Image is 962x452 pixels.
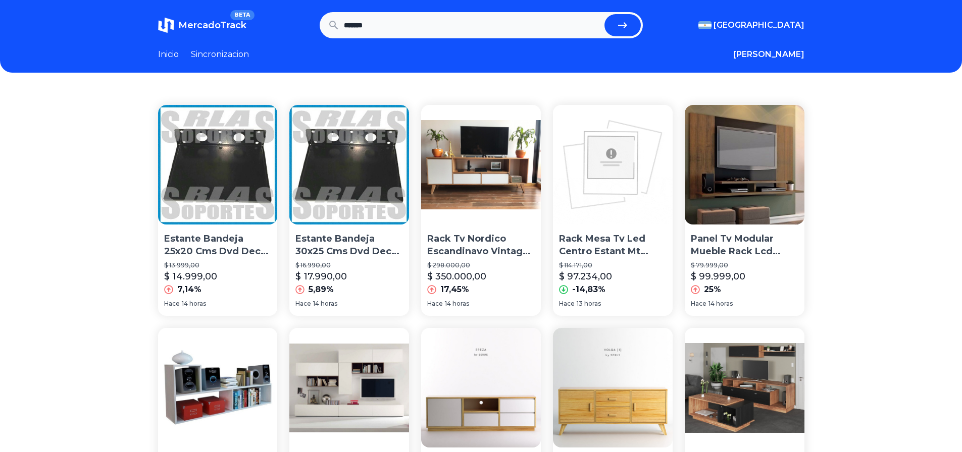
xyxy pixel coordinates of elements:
[289,105,409,316] a: Estante Bandeja 30x25 Cms Dvd Deco Rack Pie Tv Led KaraokeEstante Bandeja 30x25 Cms Dvd Deco Rack...
[559,269,612,284] p: $ 97.234,00
[178,20,246,31] span: MercadoTrack
[440,284,469,296] p: 17,45%
[553,328,673,447] img: Rack Tv Consola Nordico Escandinavo Vintage Serus Volga 1 Pa
[191,48,249,61] a: Sincronizacion
[177,284,201,296] p: 7,14%
[158,48,179,61] a: Inicio
[691,233,798,258] p: Panel Tv Modular Mueble Rack Lcd Mesa Led
[685,105,804,316] a: Panel Tv Modular Mueble Rack Lcd Mesa LedPanel Tv Modular Mueble Rack Lcd Mesa Led$ 79.999,00$ 99...
[289,328,409,447] img: Rack Modular Led Mesa Tv Lcd Mueble Living Comedor
[421,105,541,316] a: Rack Tv Nordico Escandinavo Vintage, Paraiso (cod:r2)Rack Tv Nordico Escandinavo Vintage, Paraiso...
[427,269,486,284] p: $ 350.000,00
[559,233,667,258] p: Rack Mesa Tv Led Centro Estant Mt 4000 - [PERSON_NAME]
[158,105,278,224] img: Estante Bandeja 25x20 Cms Dvd Deco Rack Pie Tv Led Karaoke
[164,300,180,308] span: Hace
[733,48,804,61] button: [PERSON_NAME]
[559,261,667,269] p: $ 114.171,00
[708,300,733,308] span: 14 horas
[427,300,443,308] span: Hace
[698,21,712,29] img: Argentina
[704,284,721,296] p: 25%
[164,233,272,258] p: Estante Bandeja 25x20 Cms Dvd Deco Rack Pie Tv Led Karaoke
[685,105,804,224] img: Panel Tv Modular Mueble Rack Lcd Mesa Led
[698,19,804,31] button: [GEOGRAPHIC_DATA]
[309,284,334,296] p: 5,89%
[691,261,798,269] p: $ 79.999,00
[158,17,174,33] img: MercadoTrack
[295,261,403,269] p: $ 16.990,00
[164,269,217,284] p: $ 14.999,00
[577,300,601,308] span: 13 horas
[427,233,535,258] p: Rack Tv Nordico Escandinavo Vintage, Paraiso (cod:r2)
[553,105,673,316] a: Rack Mesa Tv Led Centro Estant Mt 4000 - RexRack Mesa Tv Led Centro Estant Mt 4000 - [PERSON_NAME...
[230,10,254,20] span: BETA
[158,17,246,33] a: MercadoTrackBETA
[427,261,535,269] p: $ 298.000,00
[158,328,278,447] img: Modulo Rack Modular Tv Combinable Venezia 81015 - Luico
[691,269,745,284] p: $ 99.999,00
[295,300,311,308] span: Hace
[559,300,575,308] span: Hace
[714,19,804,31] span: [GEOGRAPHIC_DATA]
[572,284,605,296] p: -14,83%
[691,300,706,308] span: Hace
[445,300,469,308] span: 14 horas
[313,300,337,308] span: 14 horas
[685,328,804,447] img: Juego De Living Completo Rack Tv + Repisa + Mesa Ratona
[553,105,673,224] img: Rack Mesa Tv Led Centro Estant Mt 4000 - Rex
[289,105,409,224] img: Estante Bandeja 30x25 Cms Dvd Deco Rack Pie Tv Led Karaoke
[182,300,206,308] span: 14 horas
[421,328,541,447] img: Rack Tv Consola Nordico Escandinavo Vintage Serus Breza
[158,105,278,316] a: Estante Bandeja 25x20 Cms Dvd Deco Rack Pie Tv Led KaraokeEstante Bandeja 25x20 Cms Dvd Deco Rack...
[421,105,541,224] img: Rack Tv Nordico Escandinavo Vintage, Paraiso (cod:r2)
[164,261,272,269] p: $ 13.999,00
[295,233,403,258] p: Estante Bandeja 30x25 Cms Dvd Deco Rack Pie Tv Led Karaoke
[295,269,347,284] p: $ 17.990,00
